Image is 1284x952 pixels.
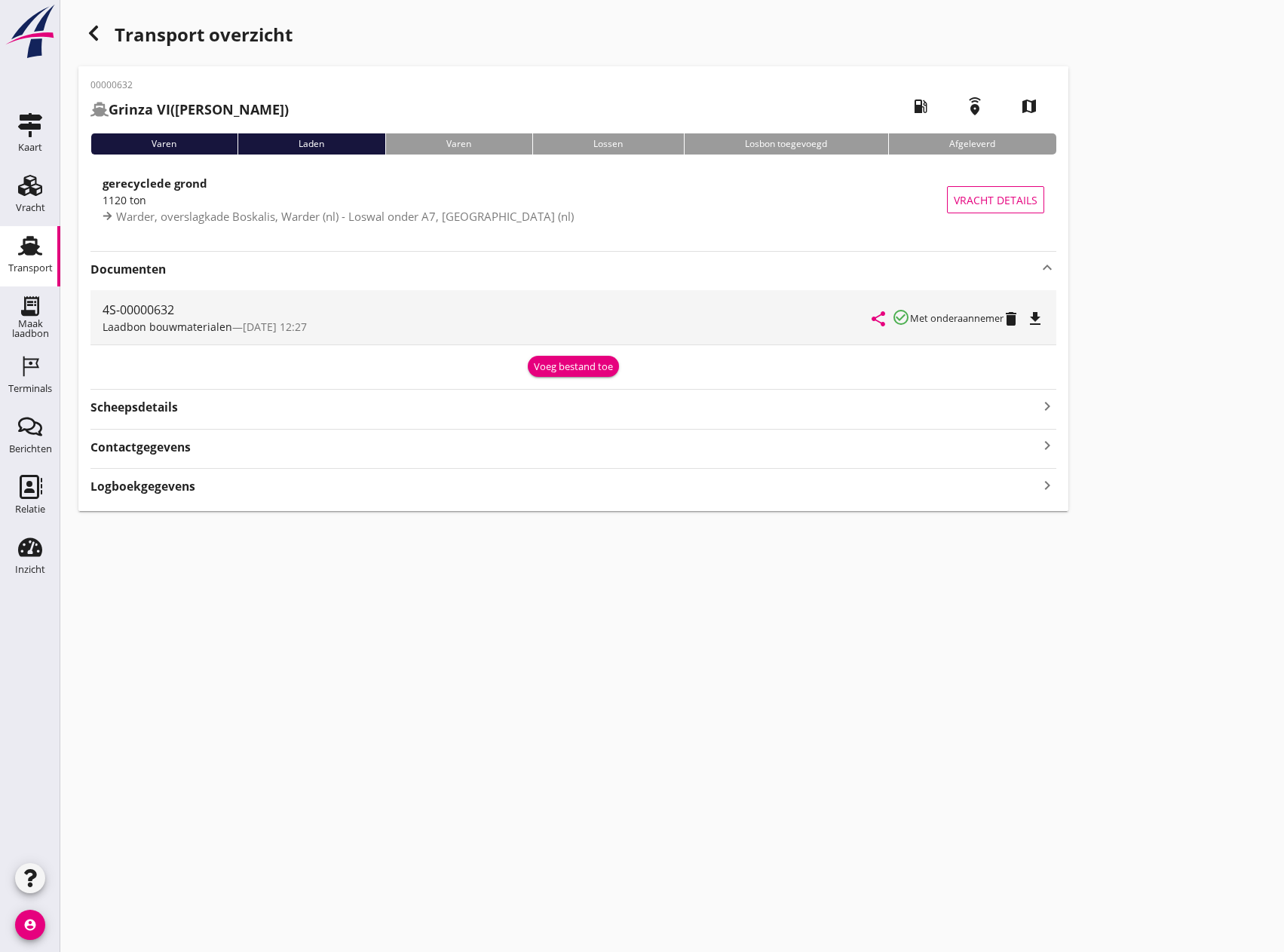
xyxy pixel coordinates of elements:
[78,18,1068,54] div: Transport overzicht
[1002,310,1020,328] i: delete
[1038,436,1056,456] i: keyboard_arrow_right
[103,192,947,208] div: 1120 ton
[16,203,45,213] div: Vracht
[892,308,910,326] i: check_circle_outline
[947,186,1044,213] button: Vracht details
[1026,310,1044,328] i: file_download
[1038,259,1056,277] i: keyboard_arrow_up
[90,167,1056,233] a: gerecyclede grond1120 tonWarder, overslagkade Boskalis, Warder (nl) - Loswal onder A7, [GEOGRAPHI...
[1008,85,1050,127] i: map
[90,133,237,155] div: Varen
[18,142,42,152] div: Kaart
[9,444,52,454] div: Berichten
[237,133,385,155] div: Laden
[1038,475,1056,495] i: keyboard_arrow_right
[15,565,45,574] div: Inzicht
[15,910,45,940] i: account_circle
[8,384,52,393] div: Terminals
[532,133,684,155] div: Lossen
[116,209,574,224] span: Warder, overslagkade Boskalis, Warder (nl) - Loswal onder A7, [GEOGRAPHIC_DATA] (nl)
[103,176,207,191] strong: gerecyclede grond
[103,319,872,335] div: —
[90,478,195,495] strong: Logboekgegevens
[90,261,1038,278] strong: Documenten
[910,311,1004,325] small: Met onderaannemer
[899,85,942,127] i: local_gas_station
[3,4,57,60] img: logo-small.a267ee39.svg
[15,504,45,514] div: Relatie
[528,356,619,377] button: Voeg bestand toe
[90,439,191,456] strong: Contactgegevens
[869,310,887,328] i: share
[90,78,289,92] p: 00000632
[103,320,232,334] span: Laadbon bouwmaterialen
[243,320,307,334] span: [DATE] 12:27
[385,133,532,155] div: Varen
[954,192,1037,208] span: Vracht details
[109,100,170,118] strong: Grinza VI
[534,360,613,375] div: Voeg bestand toe
[888,133,1056,155] div: Afgeleverd
[954,85,996,127] i: emergency_share
[1038,396,1056,416] i: keyboard_arrow_right
[684,133,888,155] div: Losbon toegevoegd
[8,263,53,273] div: Transport
[90,99,289,120] h2: ([PERSON_NAME])
[103,301,872,319] div: 4S-00000632
[90,399,178,416] strong: Scheepsdetails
